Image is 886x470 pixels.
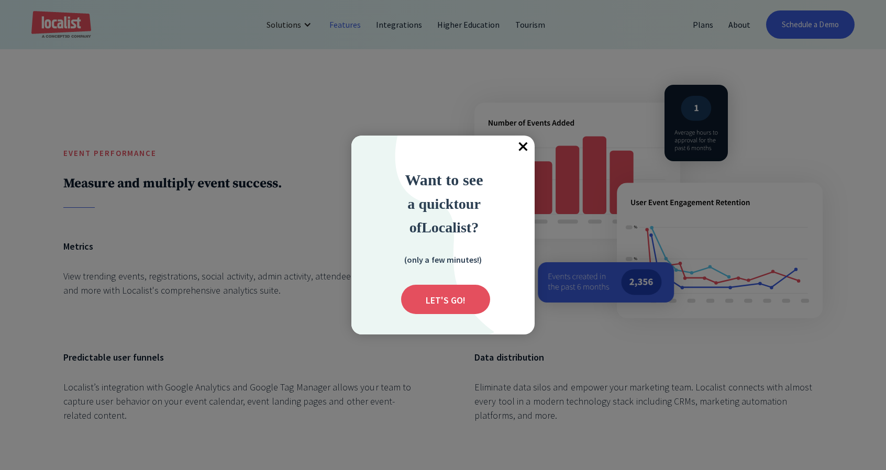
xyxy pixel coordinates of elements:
[422,219,479,236] strong: Localist?
[376,168,512,239] div: Want to see a quick tour of Localist?
[407,196,453,212] span: a quick
[512,136,535,159] div: Close popup
[512,136,535,159] span: ×
[404,254,482,265] strong: (only a few minutes!)
[401,285,490,314] div: Submit
[453,196,466,212] strong: to
[405,171,483,188] strong: Want to see
[391,253,495,266] div: (only a few minutes!)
